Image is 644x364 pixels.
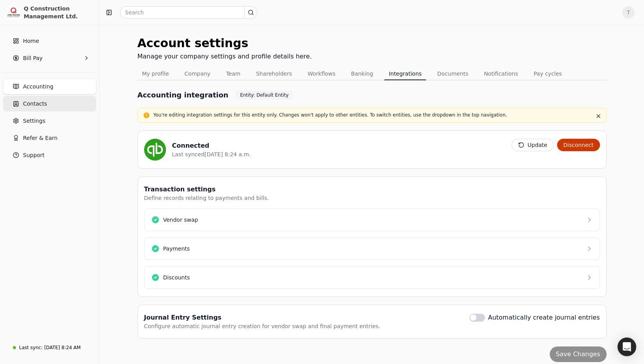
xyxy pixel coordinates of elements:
div: Connected [172,141,251,150]
div: Last synced [DATE] 8:24 a.m. [172,150,251,159]
button: Payments [144,237,600,260]
a: Accounting [3,79,96,94]
h1: Accounting integration [138,90,229,100]
span: Refer & Earn [23,134,58,142]
button: Company [180,67,215,80]
div: Transaction settings [144,185,269,194]
img: 3171ca1f-602b-4dfe-91f0-0ace091e1481.jpeg [7,5,21,19]
button: Disconnect [557,139,600,151]
button: Shareholders [251,67,296,80]
button: Bill Pay [3,50,96,66]
button: Documents [432,67,473,80]
div: Journal Entry Settings [144,313,380,322]
a: Last sync:[DATE] 8:24 AM [3,341,96,355]
button: Integrations [384,67,426,80]
a: Settings [3,113,96,129]
button: Vendor swap [144,209,600,231]
button: Discounts [144,266,600,289]
input: Search [120,6,257,19]
button: T [622,6,635,19]
span: Support [23,151,44,159]
button: Workflows [303,67,340,80]
div: Q Construction Management Ltd. [24,5,93,20]
div: Discounts [163,274,190,282]
button: Refer & Earn [3,130,96,146]
button: Support [3,147,96,163]
span: Bill Pay [23,54,42,62]
div: Vendor swap [163,216,198,224]
div: Payments [163,245,190,253]
nav: Tabs [138,67,607,80]
span: Entity: Default Entity [240,92,289,99]
span: Settings [23,117,45,125]
div: Open Intercom Messenger [618,337,636,356]
button: Notifications [479,67,523,80]
label: Automatically create journal entries [488,313,600,322]
div: Configure automatic journal entry creation for vendor swap and final payment entries. [144,322,380,330]
a: Home [3,33,96,49]
button: Banking [346,67,378,80]
span: Accounting [23,83,53,91]
div: [DATE] 8:24 AM [44,344,81,351]
div: Manage your company settings and profile details here. [138,52,312,61]
div: Define records relating to payments and bills. [144,194,269,202]
button: Automatically create journal entries [469,314,485,322]
span: Contacts [23,100,47,108]
span: Home [23,37,39,45]
button: My profile [138,67,174,80]
button: Update [512,139,554,151]
a: Contacts [3,96,96,111]
button: Team [221,67,245,80]
p: You're editing integration settings for this entity only. Changes won't apply to other entities. ... [154,111,591,118]
div: Account settings [138,34,312,52]
button: Pay cycles [529,67,567,80]
div: Last sync: [19,344,42,351]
